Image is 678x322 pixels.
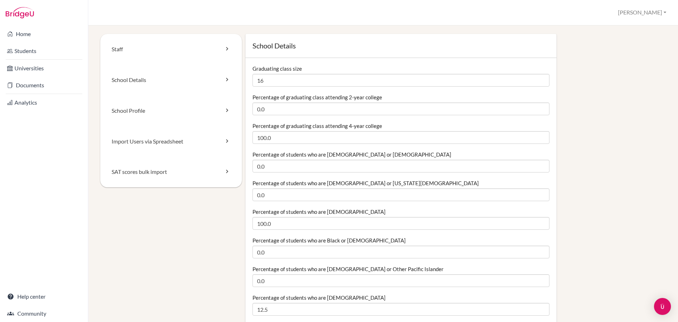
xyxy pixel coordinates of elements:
a: Help center [1,289,87,304]
a: Community [1,306,87,321]
label: Percentage of students who are [DEMOGRAPHIC_DATA] [252,294,386,301]
label: Graduating class size [252,65,302,72]
a: Import Users via Spreadsheet [100,126,242,157]
a: SAT scores bulk import [100,157,242,187]
a: Students [1,44,87,58]
label: Percentage of graduating class attending 2-year college [252,94,382,101]
h1: School Details [252,41,549,51]
label: Percentage of students who are [DEMOGRAPHIC_DATA] or Other Pacific Islander [252,265,444,273]
a: Staff [100,34,242,65]
label: Percentage of students who are [DEMOGRAPHIC_DATA] or [US_STATE][DEMOGRAPHIC_DATA] [252,180,479,187]
a: Documents [1,78,87,92]
button: [PERSON_NAME] [615,6,670,19]
label: Percentage of students who are [DEMOGRAPHIC_DATA] or [DEMOGRAPHIC_DATA] [252,151,451,158]
a: Home [1,27,87,41]
img: Bridge-U [6,7,34,18]
a: School Details [100,65,242,95]
label: Percentage of graduating class attending 4-year college [252,122,382,129]
label: Percentage of students who are Black or [DEMOGRAPHIC_DATA] [252,237,406,244]
a: Analytics [1,95,87,110]
label: Percentage of students who are [DEMOGRAPHIC_DATA] [252,208,386,215]
a: Universities [1,61,87,75]
a: School Profile [100,95,242,126]
div: Open Intercom Messenger [654,298,671,315]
